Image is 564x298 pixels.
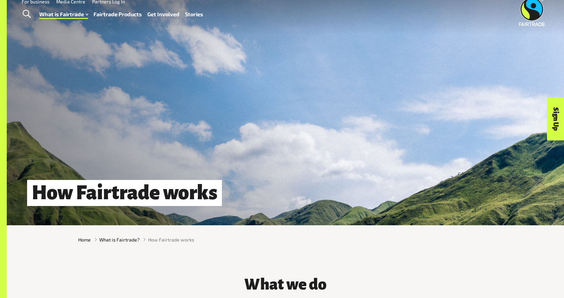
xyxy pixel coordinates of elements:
[99,236,140,243] a: What is Fairtrade?
[147,9,180,19] a: Get Involved
[27,180,222,206] h1: How Fairtrade works
[185,9,203,19] a: Stories
[18,6,35,23] a: Toggle Search
[93,9,142,19] a: Fairtrade Products
[39,9,88,19] a: What is Fairtrade
[78,236,91,243] a: Home
[184,276,387,293] h3: What we do
[148,236,194,243] span: How Fairtrade works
